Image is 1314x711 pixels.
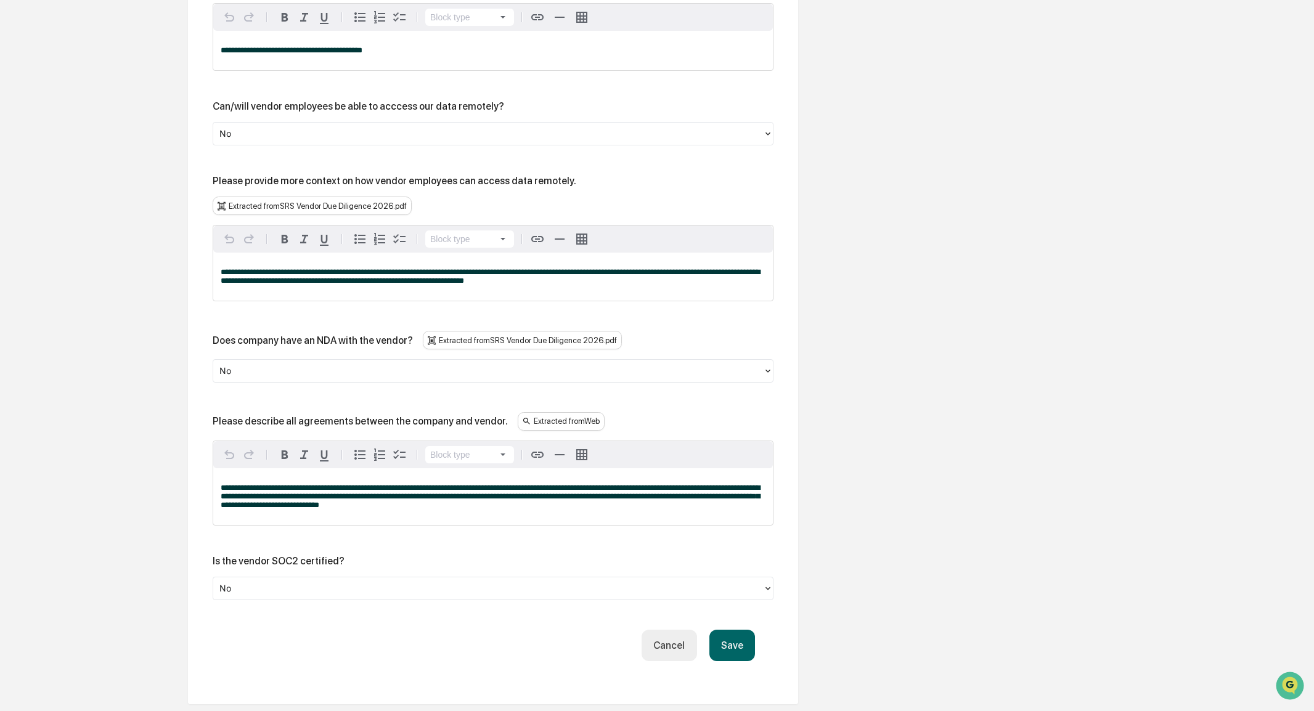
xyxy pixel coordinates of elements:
div: 🗄️ [89,253,99,262]
button: Bold [275,229,295,249]
span: Attestations [102,251,153,264]
button: Italic [295,7,314,27]
span: • [102,200,107,210]
button: Bold [275,445,295,465]
div: Extracted from Web [518,412,605,431]
div: Is the vendor SOC2 certified? [213,555,345,567]
button: Block type [425,446,514,463]
span: [DATE] [109,200,134,210]
div: We're available if you need us! [55,106,169,116]
span: Data Lookup [25,275,78,287]
img: 8933085812038_c878075ebb4cc5468115_72.jpg [26,94,48,116]
button: See all [191,134,224,148]
span: [PERSON_NAME] [38,167,100,177]
div: 🔎 [12,276,22,286]
div: Extracted from SRS Vendor Due Diligence 2026.pdf [213,197,412,215]
img: Jack Rasmussen [12,155,32,175]
div: Can/will vendor employees be able to acccess our data remotely? [213,100,504,112]
img: Jack Rasmussen [12,189,32,208]
button: Save [709,630,755,661]
button: Italic [295,445,314,465]
span: • [102,167,107,177]
button: Start new chat [210,97,224,112]
button: Underline [314,445,334,465]
a: 🖐️Preclearance [7,246,84,269]
button: Italic [295,229,314,249]
div: Extracted from SRS Vendor Due Diligence 2026.pdf [423,331,622,349]
div: Start new chat [55,94,202,106]
p: How can we help? [12,25,224,45]
img: 1746055101610-c473b297-6a78-478c-a979-82029cc54cd1 [25,201,35,211]
div: Does company have an NDA with the vendor? [213,335,413,346]
button: Block type [425,9,514,26]
a: Powered byPylon [87,304,149,314]
span: Pylon [123,305,149,314]
button: Underline [314,7,334,27]
span: [DATE] [109,167,134,177]
img: 1746055101610-c473b297-6a78-478c-a979-82029cc54cd1 [12,94,35,116]
button: Bold [275,7,295,27]
a: 🔎Data Lookup [7,270,83,292]
div: Please describe all agreements between the company and vendor. [213,415,508,427]
a: 🗄️Attestations [84,246,158,269]
img: 1746055101610-c473b297-6a78-478c-a979-82029cc54cd1 [25,168,35,177]
div: Please provide more context on how vendor employees can access data remotely. [213,175,576,187]
button: Underline [314,229,334,249]
button: Block type [425,230,514,248]
iframe: Open customer support [1275,670,1308,704]
span: Preclearance [25,251,80,264]
div: 🖐️ [12,253,22,262]
span: [PERSON_NAME] [38,200,100,210]
div: Past conversations [12,136,83,146]
button: Cancel [642,630,696,661]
